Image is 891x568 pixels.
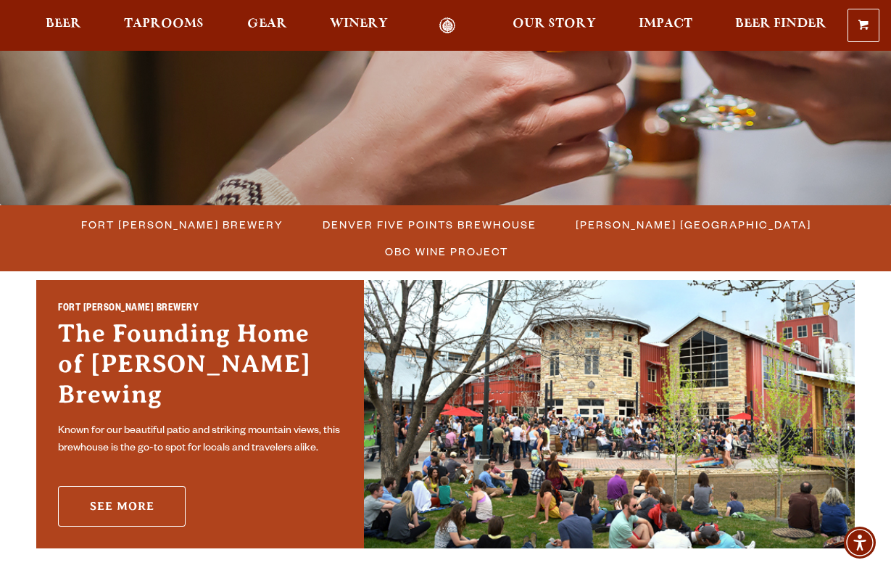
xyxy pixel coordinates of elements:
[323,214,536,235] span: Denver Five Points Brewhouse
[36,17,91,34] a: Beer
[72,214,291,235] a: Fort [PERSON_NAME] Brewery
[238,17,297,34] a: Gear
[735,18,826,30] span: Beer Finder
[124,18,204,30] span: Taprooms
[330,18,388,30] span: Winery
[115,17,213,34] a: Taprooms
[247,18,287,30] span: Gear
[58,486,186,527] a: See More
[420,17,475,34] a: Odell Home
[567,214,819,235] a: [PERSON_NAME] [GEOGRAPHIC_DATA]
[376,241,515,262] a: OBC Wine Project
[46,18,81,30] span: Beer
[58,318,342,417] h3: The Founding Home of [PERSON_NAME] Brewing
[58,423,342,458] p: Known for our beautiful patio and striking mountain views, this brewhouse is the go-to spot for l...
[726,17,836,34] a: Beer Finder
[314,214,544,235] a: Denver Five Points Brewhouse
[364,280,855,548] img: Fort Collins Brewery & Taproom'
[576,214,811,235] span: [PERSON_NAME] [GEOGRAPHIC_DATA]
[385,241,508,262] span: OBC Wine Project
[629,17,702,34] a: Impact
[320,17,397,34] a: Winery
[844,527,876,559] div: Accessibility Menu
[58,302,342,318] h2: Fort [PERSON_NAME] Brewery
[639,18,692,30] span: Impact
[81,214,283,235] span: Fort [PERSON_NAME] Brewery
[503,17,605,34] a: Our Story
[513,18,596,30] span: Our Story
